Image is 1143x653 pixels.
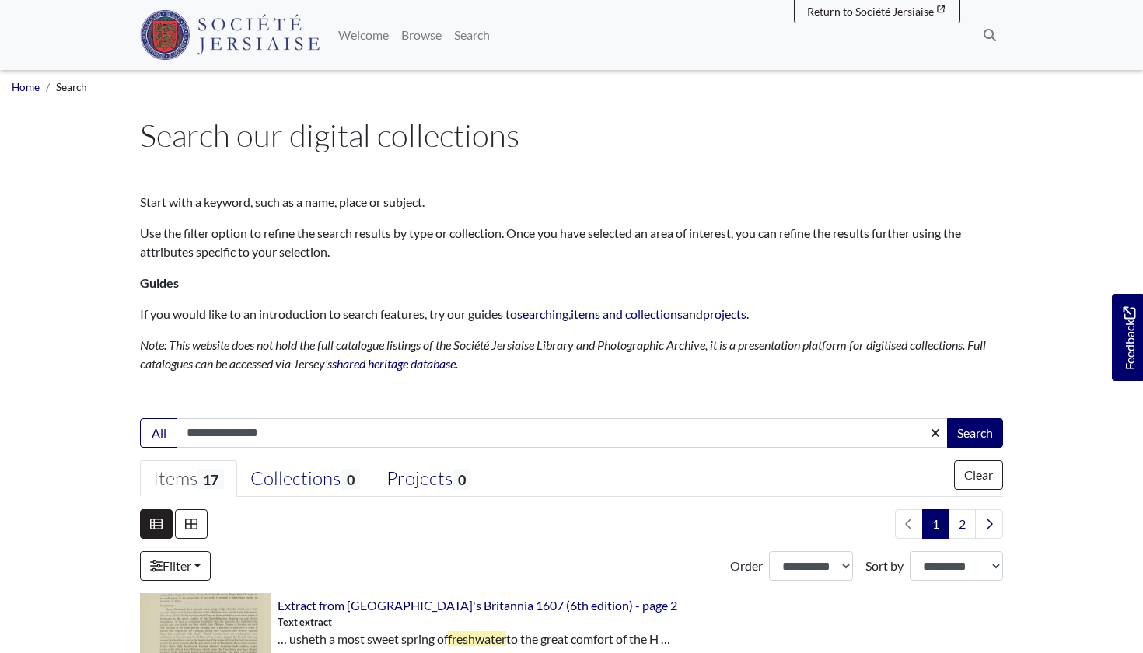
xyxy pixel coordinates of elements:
span: Text extract [278,615,332,630]
a: shared heritage database [332,356,456,371]
span: … usheth a most sweet spring of to the great comfort of the H … [278,630,670,648]
a: items and collections [571,306,683,321]
a: Home [12,81,40,93]
span: Feedback [1120,307,1138,370]
a: Search [448,19,496,51]
li: Previous page [895,509,923,539]
input: Enter one or more search terms... [177,418,949,448]
span: Return to Société Jersiaise [807,5,934,18]
a: Next page [975,509,1003,539]
span: Goto page 1 [922,509,949,539]
label: Order [730,557,763,575]
p: Use the filter option to refine the search results by type or collection. Once you have selected ... [140,224,1003,261]
a: Would you like to provide feedback? [1112,294,1143,381]
button: Clear [954,460,1003,490]
a: Extract from [GEOGRAPHIC_DATA]'s Britannia 1607 (6th edition) - page 2 [278,598,677,613]
a: Welcome [332,19,395,51]
span: freshwater [448,631,506,646]
a: searching [517,306,568,321]
h1: Search our digital collections [140,117,1003,154]
div: Items [153,467,224,491]
button: Search [947,418,1003,448]
img: Société Jersiaise [140,10,320,60]
span: 17 [197,469,224,490]
span: 0 [341,469,359,490]
span: Search [56,81,87,93]
button: All [140,418,177,448]
p: Start with a keyword, such as a name, place or subject. [140,193,1003,211]
label: Sort by [865,557,904,575]
a: Société Jersiaise logo [140,6,320,64]
em: Note: This website does not hold the full catalogue listings of the Société Jersiaise Library and... [140,337,986,371]
a: projects [703,306,746,321]
nav: pagination [889,509,1003,539]
a: Browse [395,19,448,51]
span: 0 [453,469,471,490]
p: If you would like to an introduction to search features, try our guides to , and . [140,305,1003,323]
a: Filter [140,551,211,581]
a: Goto page 2 [949,509,976,539]
strong: Guides [140,275,179,290]
div: Collections [250,467,359,491]
div: Projects [386,467,471,491]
